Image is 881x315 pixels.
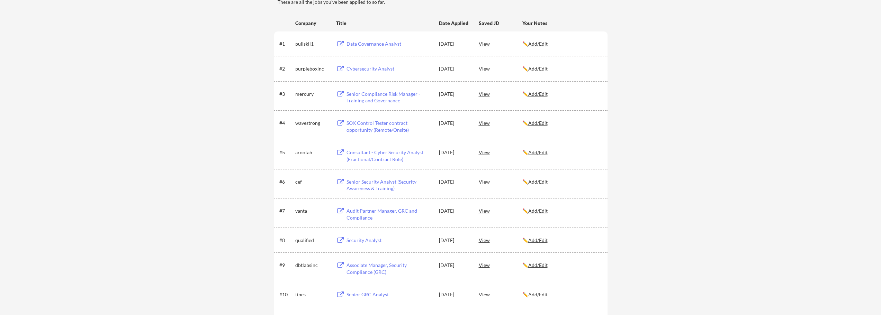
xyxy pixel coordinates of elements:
[295,65,330,72] div: purpleboxinc
[439,178,469,185] div: [DATE]
[279,237,293,244] div: #8
[479,117,522,129] div: View
[528,262,548,268] u: Add/Edit
[347,207,432,221] div: Audit Partner Manager, GRC and Compliance
[528,179,548,185] u: Add/Edit
[347,65,432,72] div: Cybersecurity Analyst
[295,237,330,244] div: qualified
[522,65,601,72] div: ✏️
[347,91,432,104] div: Senior Compliance Risk Manager - Training and Governance
[295,262,330,269] div: dbtlabsinc
[439,207,469,214] div: [DATE]
[295,178,330,185] div: cef
[439,262,469,269] div: [DATE]
[279,291,293,298] div: #10
[479,259,522,271] div: View
[528,237,548,243] u: Add/Edit
[479,204,522,217] div: View
[522,120,601,127] div: ✏️
[347,149,432,163] div: Consultant - Cyber Security Analyst (Fractional/Contract Role)
[528,66,548,72] u: Add/Edit
[522,40,601,47] div: ✏️
[479,146,522,158] div: View
[479,17,522,29] div: Saved JD
[295,149,330,156] div: arootah
[439,237,469,244] div: [DATE]
[295,40,330,47] div: pullskil1
[479,175,522,188] div: View
[347,262,432,275] div: Associate Manager, Security Compliance (GRC)
[479,288,522,300] div: View
[439,91,469,98] div: [DATE]
[295,120,330,127] div: wavestrong
[479,37,522,50] div: View
[528,291,548,297] u: Add/Edit
[279,65,293,72] div: #2
[528,91,548,97] u: Add/Edit
[522,149,601,156] div: ✏️
[295,20,330,27] div: Company
[279,178,293,185] div: #6
[528,41,548,47] u: Add/Edit
[279,207,293,214] div: #7
[295,91,330,98] div: mercury
[336,20,432,27] div: Title
[347,120,432,133] div: SOX Control Tester contract opportunity (Remote/Onsite)
[279,262,293,269] div: #9
[522,237,601,244] div: ✏️
[347,178,432,192] div: Senior Security Analyst (Security Awareness & Training)
[479,234,522,246] div: View
[295,207,330,214] div: vanta
[439,291,469,298] div: [DATE]
[522,207,601,214] div: ✏️
[347,291,432,298] div: Senior GRC Analyst
[439,65,469,72] div: [DATE]
[522,178,601,185] div: ✏️
[522,91,601,98] div: ✏️
[439,20,469,27] div: Date Applied
[528,120,548,126] u: Add/Edit
[528,208,548,214] u: Add/Edit
[439,120,469,127] div: [DATE]
[279,91,293,98] div: #3
[439,149,469,156] div: [DATE]
[528,149,548,155] u: Add/Edit
[479,62,522,75] div: View
[522,20,601,27] div: Your Notes
[295,291,330,298] div: tines
[522,291,601,298] div: ✏️
[279,40,293,47] div: #1
[279,120,293,127] div: #4
[347,237,432,244] div: Security Analyst
[279,149,293,156] div: #5
[479,87,522,100] div: View
[347,40,432,47] div: Data Governance Analyst
[439,40,469,47] div: [DATE]
[522,262,601,269] div: ✏️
